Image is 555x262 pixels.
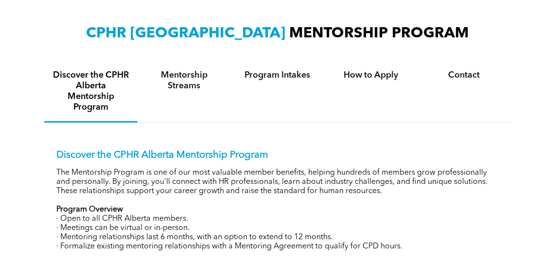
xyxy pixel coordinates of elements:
h4: Program Intakes [240,70,315,81]
p: · Mentoring relationships last 6 months, with an option to extend to 12 months. [56,233,499,242]
span: CPHR [GEOGRAPHIC_DATA] [86,26,285,41]
h4: Contact [426,70,502,81]
p: · Open to all CPHR Alberta members. [56,214,499,224]
p: The Mentorship Program is one of our most valuable member benefits, helping hundreds of members g... [56,168,499,196]
h4: How to Apply [333,70,409,81]
p: · Meetings can be virtual or in-person. [56,224,499,233]
span: MENTORSHIP PROGRAM [289,26,469,41]
h4: Discover the CPHR Alberta Mentorship Program [53,70,129,113]
strong: Program Overview [56,206,123,213]
p: · Formalize existing mentoring relationships with a Mentoring Agreement to qualify for CPD hours. [56,242,499,251]
p: Discover the CPHR Alberta Mentorship Program [56,149,499,161]
h4: Mentorship Streams [146,70,222,91]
